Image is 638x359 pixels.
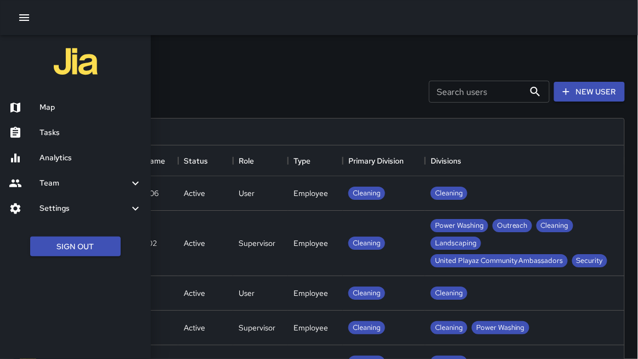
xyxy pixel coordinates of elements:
h6: Analytics [39,152,142,164]
img: jia-logo [54,40,98,83]
button: Sign Out [30,237,121,257]
h6: Settings [39,203,129,215]
h6: Team [39,177,129,189]
h6: Tasks [39,127,142,139]
h6: Map [39,102,142,114]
